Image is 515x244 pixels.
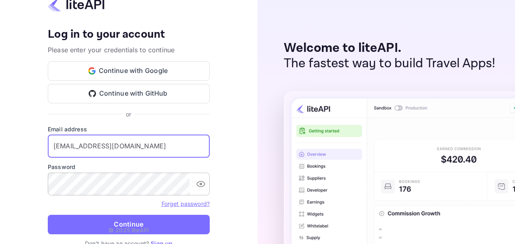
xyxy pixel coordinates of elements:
[48,135,210,158] input: Enter your email address
[48,84,210,103] button: Continue with GitHub
[109,226,149,234] p: © 2025 liteAPI
[48,215,210,234] button: Continue
[48,125,210,133] label: Email address
[284,41,496,56] p: Welcome to liteAPI.
[48,163,210,171] label: Password
[162,200,210,207] a: Forget password?
[48,45,210,55] p: Please enter your credentials to continue
[162,199,210,208] a: Forget password?
[284,56,496,71] p: The fastest way to build Travel Apps!
[126,110,131,118] p: or
[48,61,210,81] button: Continue with Google
[48,28,210,42] h4: Log in to your account
[193,176,209,192] button: toggle password visibility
